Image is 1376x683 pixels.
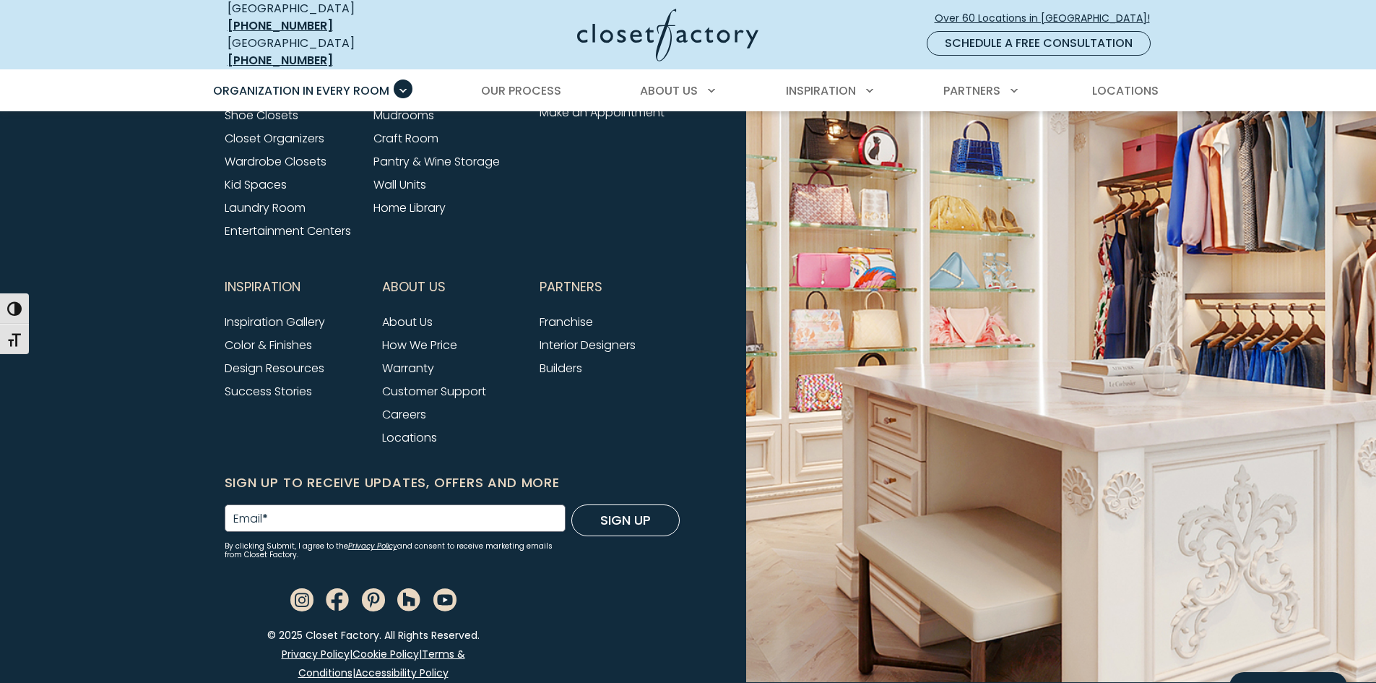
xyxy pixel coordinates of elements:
a: Builders [540,360,582,377]
a: Mudrooms [373,107,434,124]
a: Design Resources [225,360,324,377]
a: Shoe Closets [225,107,298,124]
p: | | | [225,645,522,682]
a: Terms & Conditions [298,647,465,680]
a: How We Price [382,337,457,353]
span: Organization in Every Room [213,82,389,99]
a: Kid Spaces [225,176,287,193]
a: Warranty [382,360,434,377]
div: [GEOGRAPHIC_DATA] [228,35,437,69]
img: Closet Factory Logo [577,9,758,61]
nav: Primary Menu [203,71,1174,111]
span: About Us [382,269,446,305]
a: Customer Support [382,383,486,400]
span: Over 60 Locations in [GEOGRAPHIC_DATA]! [935,11,1161,26]
a: [PHONE_NUMBER] [228,52,333,69]
a: Interior Designers [540,337,636,353]
a: Pinterest [362,590,385,607]
small: By clicking Submit, I agree to the and consent to receive marketing emails from Closet Factory. [225,542,566,559]
a: Closet Organizers [225,130,324,147]
a: Franchise [540,314,593,330]
a: Craft Room [373,130,438,147]
a: Accessibility Policy [355,666,449,680]
button: Sign Up [571,504,680,536]
a: Inspiration Gallery [225,314,325,330]
a: Over 60 Locations in [GEOGRAPHIC_DATA]! [934,6,1162,31]
a: About Us [382,314,433,330]
a: [PHONE_NUMBER] [228,17,333,34]
button: Footer Subnav Button - About Us [382,269,522,305]
label: Email [233,513,268,525]
span: Locations [1092,82,1159,99]
span: Partners [540,269,602,305]
a: Pantry & Wine Storage [373,153,500,170]
span: Partners [943,82,1000,99]
a: Locations [382,429,437,446]
a: Make an Appointment [540,104,665,121]
a: Success Stories [225,383,312,400]
span: About Us [640,82,698,99]
a: Cookie Policy [352,647,419,661]
h6: Sign Up to Receive Updates, Offers and More [225,473,680,493]
a: Laundry Room [225,199,306,216]
a: Wardrobe Closets [225,153,326,170]
span: Inspiration [225,269,300,305]
a: Careers [382,406,426,423]
span: Our Process [481,82,561,99]
button: Footer Subnav Button - Partners [540,269,680,305]
a: Instagram [290,590,313,607]
a: Privacy Policy [282,647,350,661]
a: Color & Finishes [225,337,312,353]
button: Footer Subnav Button - Inspiration [225,269,365,305]
span: Inspiration [786,82,856,99]
a: Houzz [397,590,420,607]
a: Entertainment Centers [225,223,351,239]
a: Wall Units [373,176,426,193]
a: Home Library [373,199,446,216]
a: Facebook [326,590,349,607]
a: Youtube [433,590,456,607]
a: Schedule a Free Consultation [927,31,1151,56]
a: Privacy Policy [348,541,397,551]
